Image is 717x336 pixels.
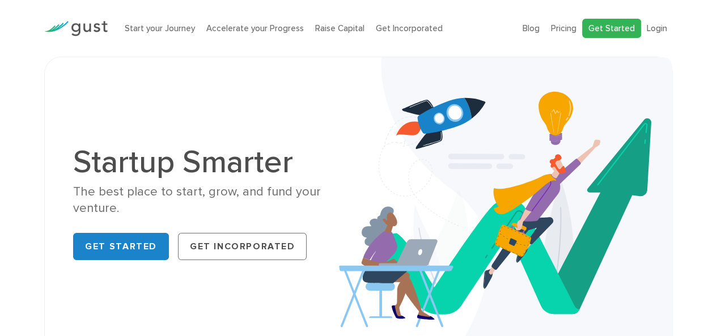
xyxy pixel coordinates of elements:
[647,23,667,33] a: Login
[44,21,108,36] img: Gust Logo
[73,146,350,178] h1: Startup Smarter
[523,23,540,33] a: Blog
[125,23,195,33] a: Start your Journey
[551,23,576,33] a: Pricing
[73,184,350,217] div: The best place to start, grow, and fund your venture.
[376,23,443,33] a: Get Incorporated
[73,233,169,260] a: Get Started
[315,23,364,33] a: Raise Capital
[178,233,307,260] a: Get Incorporated
[206,23,304,33] a: Accelerate your Progress
[582,19,641,39] a: Get Started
